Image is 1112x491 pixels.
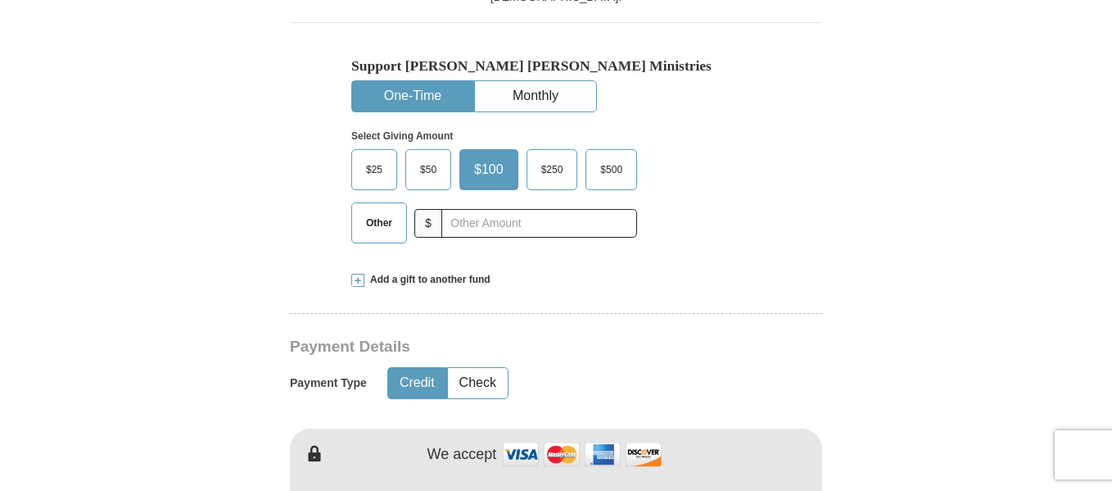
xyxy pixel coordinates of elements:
h4: We accept [427,446,497,464]
span: $50 [412,157,445,182]
span: $25 [358,157,391,182]
button: Check [448,368,508,398]
span: $100 [466,157,512,182]
button: Credit [388,368,446,398]
h5: Support [PERSON_NAME] [PERSON_NAME] Ministries [351,57,761,75]
img: credit cards accepted [500,437,664,472]
h3: Payment Details [290,338,707,357]
span: Other [358,211,400,235]
h5: Payment Type [290,376,367,390]
input: Other Amount [441,209,637,238]
span: $ [414,209,442,238]
span: $250 [533,157,572,182]
button: Monthly [475,81,596,111]
span: Add a gift to another fund [364,273,490,287]
button: One-Time [352,81,473,111]
strong: Select Giving Amount [351,130,453,142]
span: $500 [592,157,631,182]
